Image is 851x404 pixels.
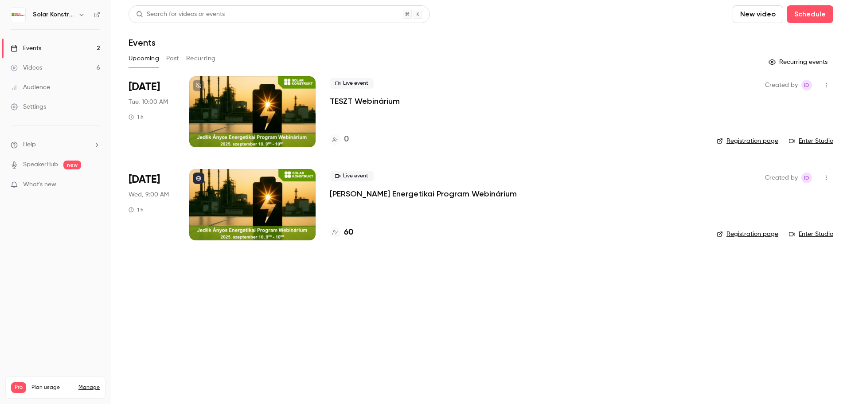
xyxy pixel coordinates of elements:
[717,137,778,145] a: Registration page
[78,384,100,391] a: Manage
[765,173,798,183] span: Created by
[31,384,73,391] span: Plan usage
[166,51,179,66] button: Past
[129,76,175,147] div: Sep 2 Tue, 10:00 AM (Europe/Budapest)
[11,8,25,22] img: Solar Konstrukt Kft.
[129,173,160,187] span: [DATE]
[765,55,833,69] button: Recurring events
[330,96,400,106] a: TESZT Webinárium
[129,37,156,48] h1: Events
[733,5,783,23] button: New video
[186,51,216,66] button: Recurring
[33,10,74,19] h6: Solar Konstrukt Kft.
[11,382,26,393] span: Pro
[765,80,798,90] span: Created by
[11,63,42,72] div: Videos
[330,188,517,199] a: [PERSON_NAME] Energetikai Program Webinárium
[344,227,353,239] h4: 60
[63,161,81,169] span: new
[11,44,41,53] div: Events
[129,114,144,121] div: 1 h
[136,10,225,19] div: Search for videos or events
[129,98,168,106] span: Tue, 10:00 AM
[330,133,349,145] a: 0
[344,133,349,145] h4: 0
[129,206,144,213] div: 1 h
[804,80,809,90] span: ID
[23,180,56,189] span: What's new
[129,80,160,94] span: [DATE]
[717,230,778,239] a: Registration page
[804,173,809,183] span: ID
[11,102,46,111] div: Settings
[330,227,353,239] a: 60
[789,137,833,145] a: Enter Studio
[11,83,50,92] div: Audience
[330,78,374,89] span: Live event
[11,140,100,149] li: help-dropdown-opener
[789,230,833,239] a: Enter Studio
[129,51,159,66] button: Upcoming
[330,171,374,181] span: Live event
[129,190,169,199] span: Wed, 9:00 AM
[23,140,36,149] span: Help
[801,80,812,90] span: Istvan Dobo
[801,173,812,183] span: Istvan Dobo
[129,169,175,240] div: Sep 10 Wed, 9:00 AM (Europe/Budapest)
[787,5,833,23] button: Schedule
[23,160,58,169] a: SpeakerHub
